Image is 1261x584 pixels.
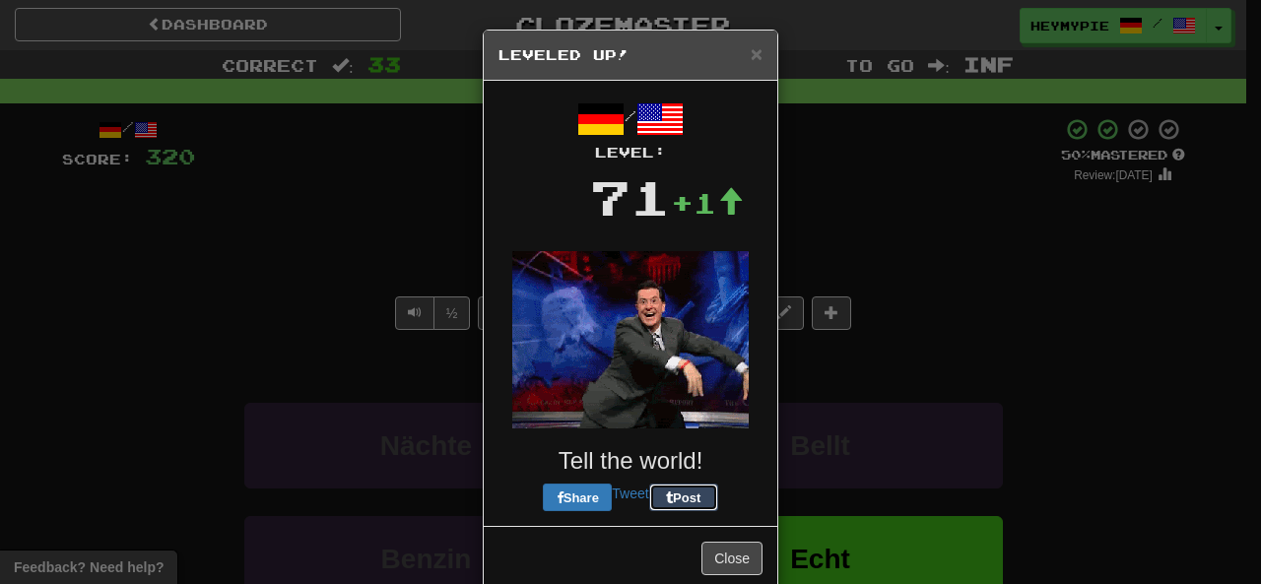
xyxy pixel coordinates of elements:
[498,45,763,65] h5: Leveled Up!
[498,448,763,474] h3: Tell the world!
[751,42,763,65] span: ×
[671,183,744,223] div: +1
[612,486,648,501] a: Tweet
[590,162,671,231] div: 71
[751,43,763,64] button: Close
[498,143,763,162] div: Level:
[543,484,612,511] button: Share
[498,96,763,162] div: /
[701,542,763,575] button: Close
[512,251,749,428] img: colbert-d8d93119554e3a11f2fb50df59d9335a45bab299cf88b0a944f8a324a1865a88.gif
[649,484,718,511] button: Post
